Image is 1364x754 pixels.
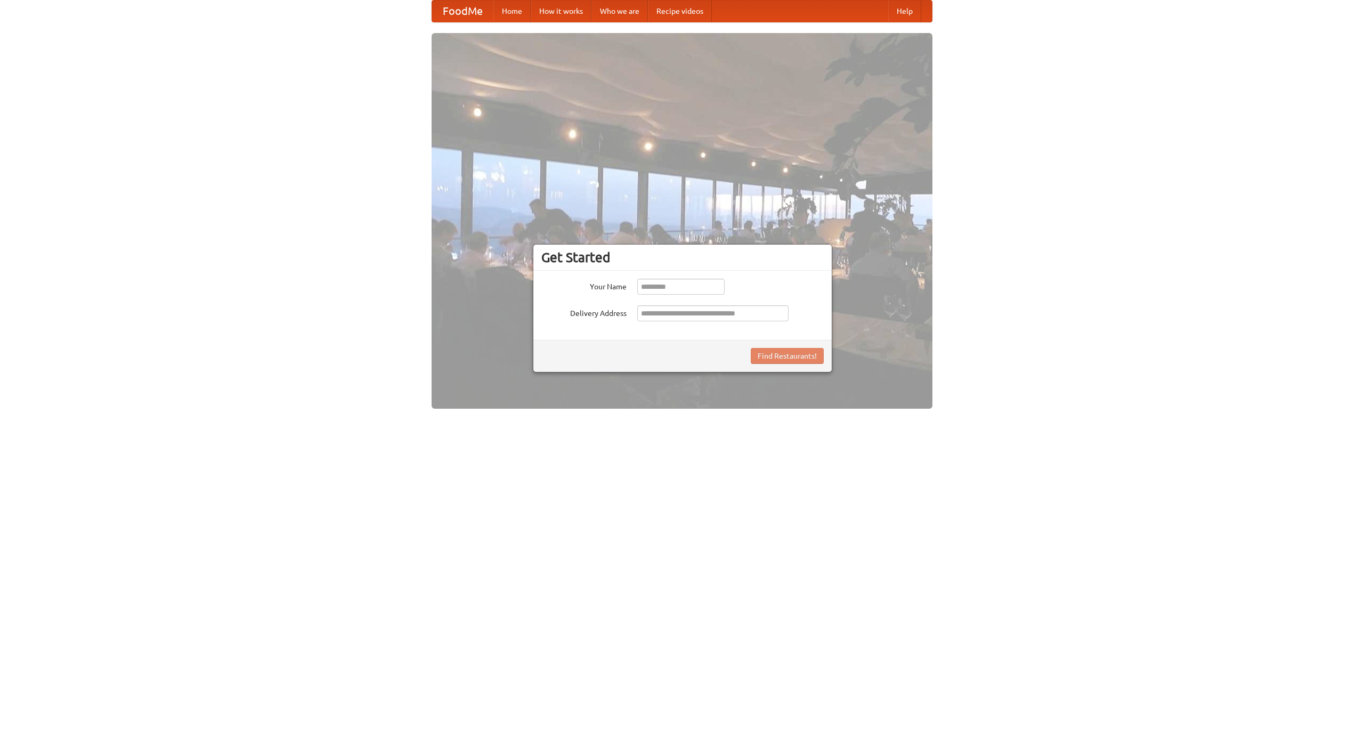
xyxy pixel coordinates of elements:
a: Home [493,1,531,22]
label: Your Name [541,279,627,292]
a: Help [888,1,921,22]
label: Delivery Address [541,305,627,319]
a: FoodMe [432,1,493,22]
a: Who we are [591,1,648,22]
button: Find Restaurants! [751,348,824,364]
h3: Get Started [541,249,824,265]
a: How it works [531,1,591,22]
a: Recipe videos [648,1,712,22]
